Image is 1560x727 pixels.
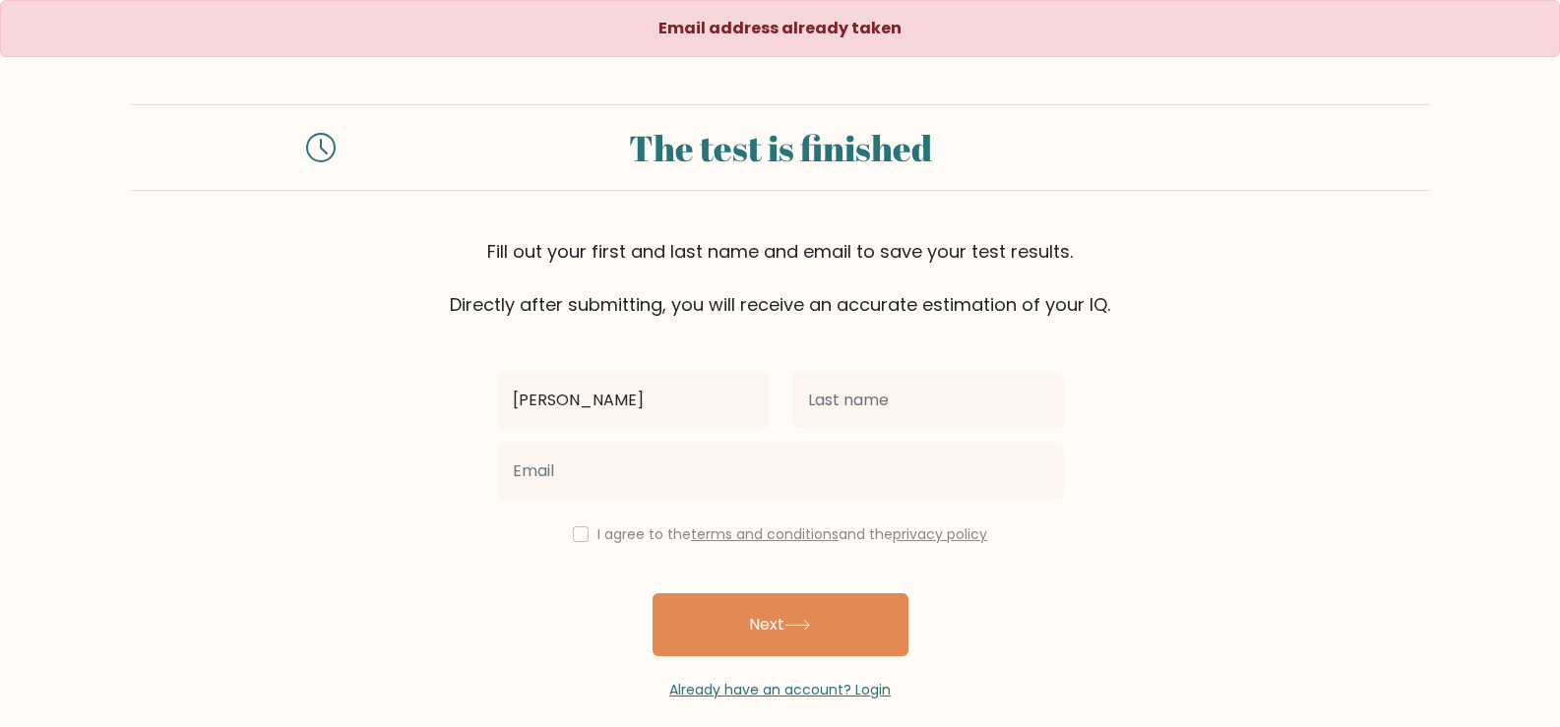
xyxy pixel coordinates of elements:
button: Next [653,593,908,656]
input: First name [497,373,769,428]
a: Already have an account? Login [669,680,891,699]
input: Email [497,444,1064,499]
a: terms and conditions [691,524,839,544]
input: Last name [792,373,1064,428]
div: The test is finished [359,121,1202,174]
a: privacy policy [893,524,987,544]
label: I agree to the and the [597,524,987,544]
strong: Email address already taken [658,17,902,39]
div: Fill out your first and last name and email to save your test results. Directly after submitting,... [131,238,1430,318]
